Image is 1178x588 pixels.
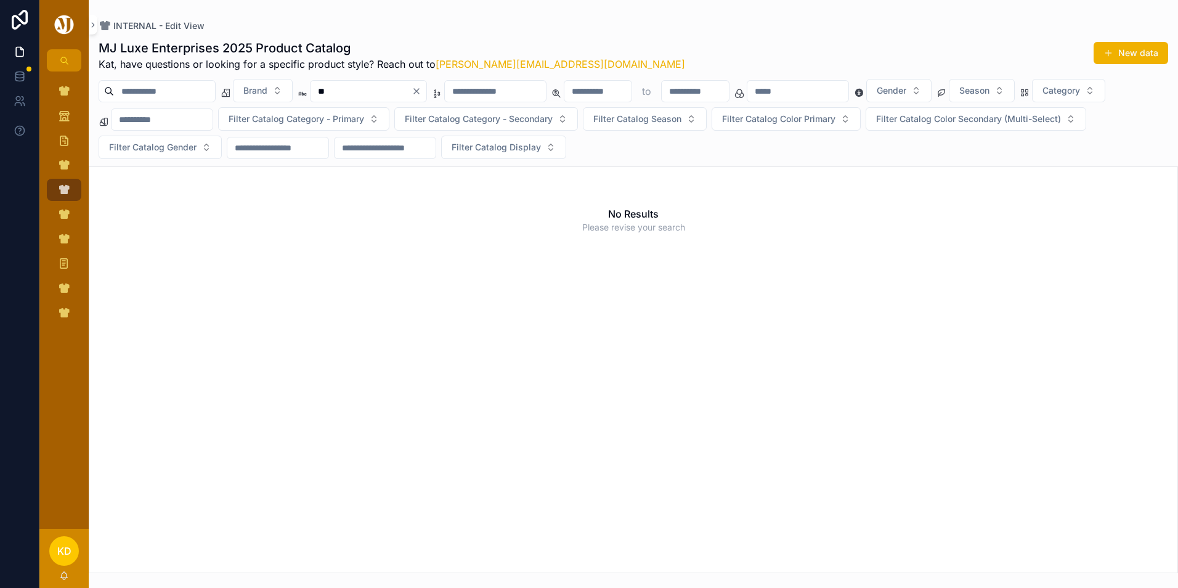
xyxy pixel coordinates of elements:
[229,113,364,125] span: Filter Catalog Category - Primary
[1042,84,1080,97] span: Category
[712,107,861,131] button: Select Button
[99,136,222,159] button: Select Button
[441,136,566,159] button: Select Button
[436,58,685,70] a: [PERSON_NAME][EMAIL_ADDRESS][DOMAIN_NAME]
[99,57,685,71] span: Kat, have questions or looking for a specific product style? Reach out to
[52,15,76,35] img: App logo
[949,79,1015,102] button: Select Button
[218,107,389,131] button: Select Button
[57,544,71,558] span: KD
[866,107,1086,131] button: Select Button
[243,84,267,97] span: Brand
[959,84,989,97] span: Season
[452,141,541,153] span: Filter Catalog Display
[99,39,685,57] h1: MJ Luxe Enterprises 2025 Product Catalog
[1032,79,1105,102] button: Select Button
[722,113,835,125] span: Filter Catalog Color Primary
[608,206,659,221] h2: No Results
[877,84,906,97] span: Gender
[1094,42,1168,64] button: New data
[39,71,89,340] div: scrollable content
[394,107,578,131] button: Select Button
[99,20,205,32] a: INTERNAL - Edit View
[113,20,205,32] span: INTERNAL - Edit View
[866,79,932,102] button: Select Button
[876,113,1061,125] span: Filter Catalog Color Secondary (Multi-Select)
[412,86,426,96] button: Clear
[233,79,293,102] button: Select Button
[582,221,685,234] span: Please revise your search
[593,113,681,125] span: Filter Catalog Season
[405,113,553,125] span: Filter Catalog Category - Secondary
[583,107,707,131] button: Select Button
[109,141,197,153] span: Filter Catalog Gender
[642,84,651,99] p: to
